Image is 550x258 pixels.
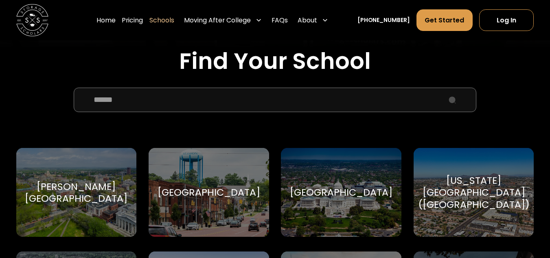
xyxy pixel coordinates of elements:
[149,148,269,236] a: Go to selected school
[16,148,137,236] a: Go to selected school
[272,9,288,31] a: FAQs
[294,9,331,31] div: About
[158,186,260,198] div: [GEOGRAPHIC_DATA]
[298,15,317,25] div: About
[418,174,530,211] div: [US_STATE][GEOGRAPHIC_DATA] ([GEOGRAPHIC_DATA])
[149,9,174,31] a: Schools
[414,148,534,236] a: Go to selected school
[122,9,143,31] a: Pricing
[281,148,401,236] a: Go to selected school
[16,4,48,36] img: Storage Scholars main logo
[290,186,392,198] div: [GEOGRAPHIC_DATA]
[184,15,251,25] div: Moving After College
[25,181,127,205] div: [PERSON_NAME][GEOGRAPHIC_DATA]
[181,9,265,31] div: Moving After College
[96,9,116,31] a: Home
[479,9,534,31] a: Log In
[357,16,410,24] a: [PHONE_NUMBER]
[416,9,473,31] a: Get Started
[16,48,534,75] h2: Find Your School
